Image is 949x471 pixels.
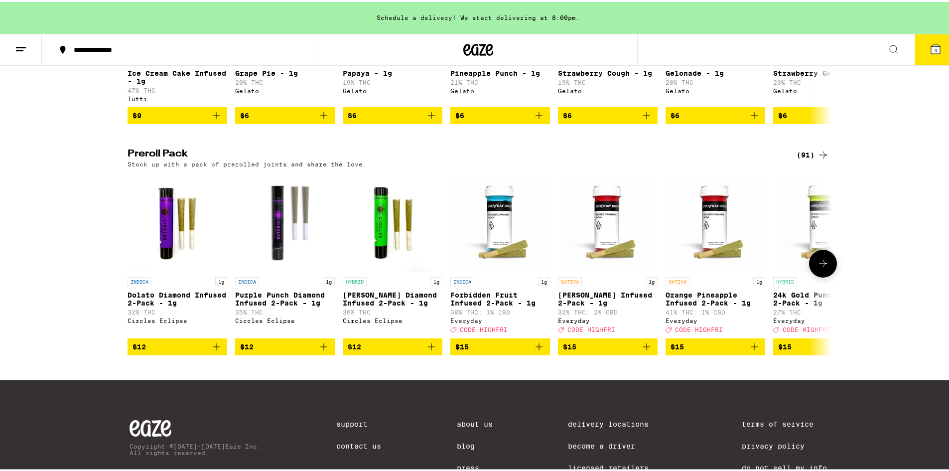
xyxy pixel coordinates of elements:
button: Add to bag [343,336,442,353]
img: Circles Eclipse - Runtz Diamond Infused 2-Pack - 1g [343,170,442,270]
p: INDICA [450,275,474,284]
div: Everyday [558,315,658,322]
p: 1g [215,275,227,284]
span: $6 [563,110,572,118]
span: CODE HIGHFRI [567,325,615,331]
p: 19% THC [343,77,442,84]
p: 41% THC: 1% CBD [666,307,765,314]
a: Become a Driver [568,440,667,448]
button: Add to bag [235,336,335,353]
span: $6 [348,110,357,118]
a: Open page for Forbidden Fruit Infused 2-Pack - 1g from Everyday [450,170,550,336]
div: Circles Eclipse [235,315,335,322]
a: Open page for Runtz Diamond Infused 2-Pack - 1g from Circles Eclipse [343,170,442,336]
div: Circles Eclipse [343,315,442,322]
p: INDICA [128,275,151,284]
a: Open page for Purple Punch Diamond Infused 2-Pack - 1g from Circles Eclipse [235,170,335,336]
p: 21% THC [450,77,550,84]
p: 24k Gold Punch Infused 2-Pack - 1g [773,289,873,305]
div: Gelato [558,86,658,92]
div: Circles Eclipse [128,315,227,322]
p: Forbidden Fruit Infused 2-Pack - 1g [450,289,550,305]
span: 4 [934,45,937,51]
div: Gelato [343,86,442,92]
span: $6 [778,110,787,118]
a: Do Not Sell My Info [742,462,827,470]
a: Terms of Service [742,418,827,426]
img: Everyday - 24k Gold Punch Infused 2-Pack - 1g [773,170,873,270]
p: Grape Pie - 1g [235,67,335,75]
p: HYBRID [773,275,797,284]
p: INDICA [235,275,259,284]
span: $15 [563,341,576,349]
p: 47% THC [128,85,227,92]
button: Add to bag [235,105,335,122]
button: Add to bag [558,336,658,353]
p: 38% THC: 1% CBD [450,307,550,314]
p: SATIVA [666,275,689,284]
p: HYBRID [343,275,367,284]
div: Everyday [773,315,873,322]
p: Strawberry Cough - 1g [558,67,658,75]
div: Gelato [773,86,873,92]
p: 35% THC [235,307,335,314]
p: [PERSON_NAME] Diamond Infused 2-Pack - 1g [343,289,442,305]
p: 36% THC [343,307,442,314]
p: 32% THC: 2% CBD [558,307,658,314]
button: Add to bag [773,105,873,122]
h2: Preroll Pack [128,147,780,159]
span: $9 [133,110,141,118]
a: Open page for Dolato Diamond Infused 2-Pack - 1g from Circles Eclipse [128,170,227,336]
a: Open page for Orange Pineapple Infused 2-Pack - 1g from Everyday [666,170,765,336]
p: 20% THC [235,77,335,84]
span: CODE HIGHFRI [460,325,508,331]
img: Circles Eclipse - Dolato Diamond Infused 2-Pack - 1g [128,170,227,270]
button: Add to bag [666,105,765,122]
p: Gelonade - 1g [666,67,765,75]
p: 19% THC [558,77,658,84]
p: Orange Pineapple Infused 2-Pack - 1g [666,289,765,305]
a: Delivery Locations [568,418,667,426]
button: Add to bag [450,336,550,353]
p: 1g [430,275,442,284]
p: 1g [323,275,335,284]
a: Support [336,418,381,426]
a: (91) [797,147,829,159]
span: CODE HIGHFRI [783,325,830,331]
a: About Us [457,418,493,426]
p: Copyright © [DATE]-[DATE] Eaze Inc. All rights reserved. [130,441,261,454]
p: [PERSON_NAME] Infused 2-Pack - 1g [558,289,658,305]
img: Everyday - Jack Herer Infused 2-Pack - 1g [558,170,658,270]
div: Gelato [235,86,335,92]
a: Press [457,462,493,470]
a: Privacy Policy [742,440,827,448]
span: $6 [455,110,464,118]
button: Add to bag [773,336,873,353]
p: 23% THC [773,77,873,84]
div: Gelato [450,86,550,92]
p: 20% THC [666,77,765,84]
p: 1g [538,275,550,284]
span: CODE HIGHFRI [675,325,723,331]
a: Open page for 24k Gold Punch Infused 2-Pack - 1g from Everyday [773,170,873,336]
p: Stock up with a pack of prerolled joints and share the love. [128,159,367,165]
a: Contact Us [336,440,381,448]
span: $15 [671,341,684,349]
span: $6 [671,110,679,118]
span: $12 [133,341,146,349]
span: $15 [455,341,469,349]
p: 32% THC [128,307,227,314]
p: 1g [753,275,765,284]
p: Ice Cream Cake Infused - 1g [128,67,227,83]
button: Add to bag [558,105,658,122]
p: 1g [646,275,658,284]
span: $12 [240,341,254,349]
a: Licensed Retailers [568,462,667,470]
span: $12 [348,341,361,349]
button: Add to bag [128,336,227,353]
button: Add to bag [128,105,227,122]
div: Everyday [666,315,765,322]
p: Papaya - 1g [343,67,442,75]
p: Pineapple Punch - 1g [450,67,550,75]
